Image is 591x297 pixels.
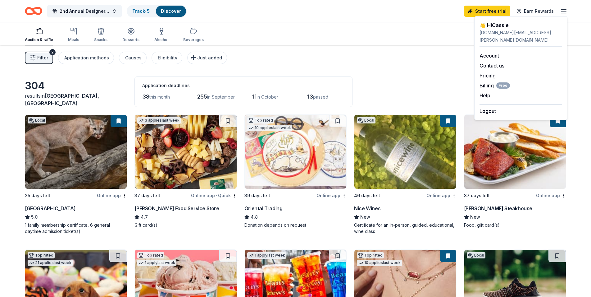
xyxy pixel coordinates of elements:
[47,5,122,17] button: 2nd Annual Designer Purse Bingo
[480,72,496,79] a: Pricing
[257,94,278,100] span: in October
[244,114,347,228] a: Image for Oriental TradingTop rated19 applieslast week39 days leftOnline appOriental Trading4.8Do...
[37,54,48,62] span: Filter
[183,25,204,45] button: Beverages
[134,192,160,199] div: 37 days left
[480,29,562,44] div: [DOMAIN_NAME][EMAIL_ADDRESS][PERSON_NAME][DOMAIN_NAME]
[252,93,257,100] span: 11
[464,114,566,228] a: Image for Perry's Steakhouse37 days leftOnline app[PERSON_NAME] SteakhouseNewFood, gift card(s)
[357,252,384,258] div: Top rated
[357,117,375,123] div: Local
[464,192,490,199] div: 37 days left
[207,94,235,100] span: in September
[94,25,107,45] button: Snacks
[216,193,217,198] span: •
[58,52,114,64] button: Application methods
[354,205,380,212] div: Nice Wines
[480,107,496,115] button: Logout
[154,25,168,45] button: Alcohol
[480,82,510,89] span: Billing
[245,115,346,189] img: Image for Oriental Trading
[149,94,170,100] span: this month
[134,205,219,212] div: [PERSON_NAME] Food Service Store
[137,260,176,266] div: 1 apply last week
[28,260,73,266] div: 21 applies last week
[122,37,139,42] div: Desserts
[25,222,127,234] div: 1 family membership certificate, 6 general daytime admission ticket(s)
[25,93,99,106] span: [GEOGRAPHIC_DATA], [GEOGRAPHIC_DATA]
[464,222,566,228] div: Food, gift card(s)
[134,222,237,228] div: Gift card(s)
[354,192,380,199] div: 46 days left
[28,252,55,258] div: Top rated
[247,125,292,131] div: 19 applies last week
[426,192,457,199] div: Online app
[244,222,347,228] div: Donation depends on request
[161,8,181,14] a: Discover
[142,82,345,89] div: Application deadlines
[357,260,402,266] div: 10 applies last week
[119,52,147,64] button: Causes
[480,21,562,29] div: 👋 Hi Cassie
[137,252,164,258] div: Top rated
[197,55,222,60] span: Just added
[31,213,38,221] span: 5.0
[135,115,236,189] img: Image for Gordon Food Service Store
[68,37,79,42] div: Meals
[191,192,237,199] div: Online app Quick
[25,52,53,64] button: Filter2
[25,4,42,18] a: Home
[307,93,313,100] span: 13
[25,115,127,189] img: Image for Houston Zoo
[60,7,109,15] span: 2nd Annual Designer Purse Bingo
[141,213,148,221] span: 4.7
[251,213,258,221] span: 4.8
[25,37,53,42] div: Auction & raffle
[49,49,56,55] div: 2
[360,213,370,221] span: New
[25,92,127,107] div: results
[25,205,75,212] div: [GEOGRAPHIC_DATA]
[480,62,504,69] button: Contact us
[127,5,187,17] button: Track· 5Discover
[480,92,490,99] button: Help
[154,37,168,42] div: Alcohol
[94,37,107,42] div: Snacks
[158,54,177,62] div: Eligibility
[25,93,99,106] span: in
[25,25,53,45] button: Auction & raffle
[244,205,283,212] div: Oriental Trading
[125,54,142,62] div: Causes
[122,25,139,45] button: Desserts
[247,117,274,123] div: Top rated
[470,213,480,221] span: New
[480,82,510,89] button: BillingFree
[25,80,127,92] div: 304
[354,115,456,189] img: Image for Nice Wines
[354,114,456,234] a: Image for Nice WinesLocal46 days leftOnline appNice WinesNewCertificate for an in-person, guided,...
[137,117,181,124] div: 3 applies last week
[354,222,456,234] div: Certificate for an in-person, guided, educational, wine class
[536,192,566,199] div: Online app
[132,8,150,14] a: Track· 5
[197,93,207,100] span: 255
[152,52,182,64] button: Eligibility
[513,6,557,17] a: Earn Rewards
[134,114,237,228] a: Image for Gordon Food Service Store3 applieslast week37 days leftOnline app•Quick[PERSON_NAME] Fo...
[316,192,347,199] div: Online app
[247,252,286,259] div: 1 apply last week
[64,54,109,62] div: Application methods
[464,6,510,17] a: Start free trial
[183,37,204,42] div: Beverages
[97,192,127,199] div: Online app
[25,192,50,199] div: 25 days left
[25,114,127,234] a: Image for Houston ZooLocal25 days leftOnline app[GEOGRAPHIC_DATA]5.01 family membership certifica...
[480,53,499,59] a: Account
[313,94,328,100] span: passed
[464,205,532,212] div: [PERSON_NAME] Steakhouse
[68,25,79,45] button: Meals
[28,117,46,123] div: Local
[187,52,227,64] button: Just added
[467,252,485,258] div: Local
[142,93,149,100] span: 38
